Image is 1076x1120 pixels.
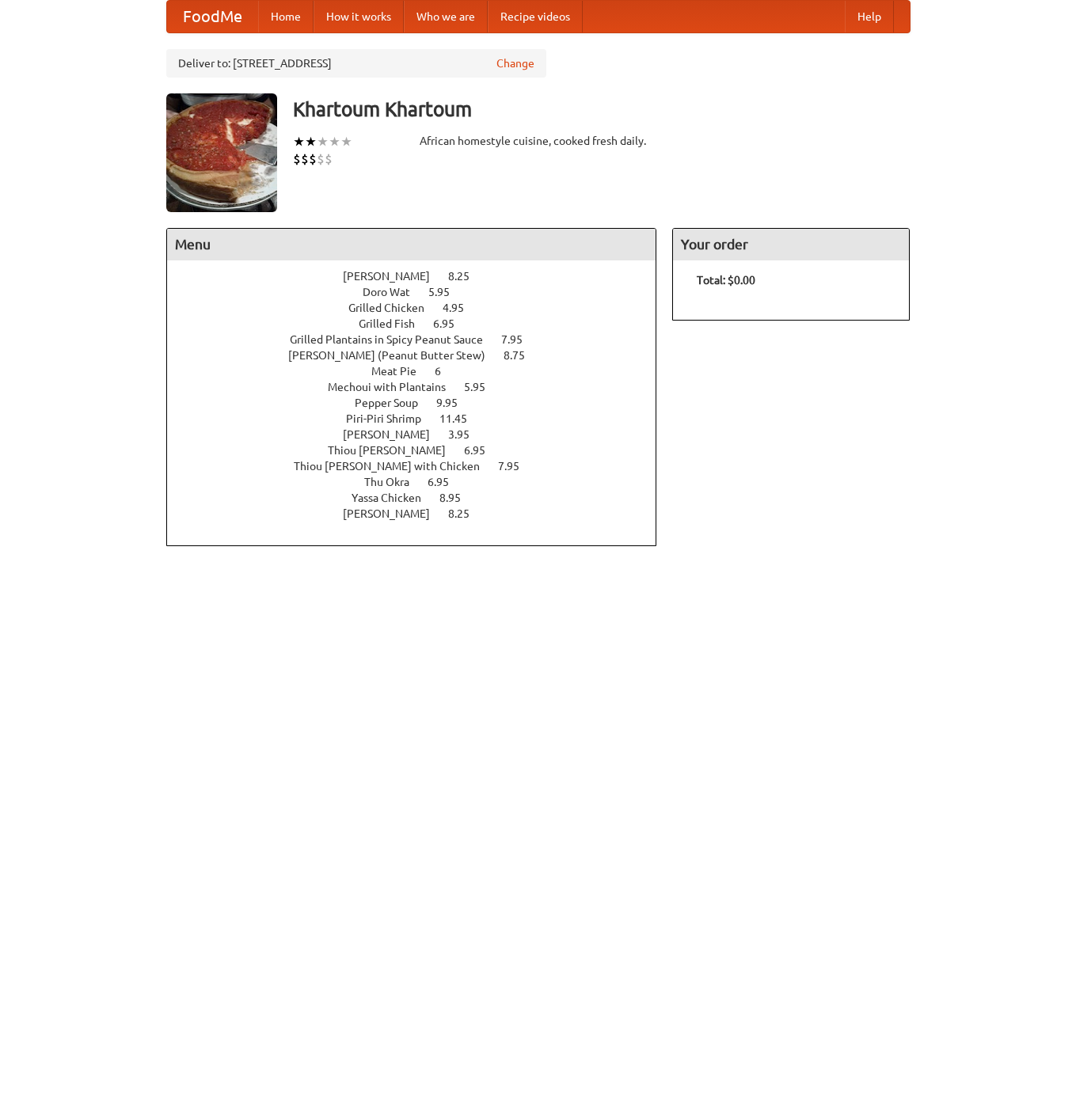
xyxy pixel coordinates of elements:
li: ★ [340,133,352,150]
span: Meat Pie [371,365,432,378]
span: 6.95 [464,444,501,457]
li: $ [317,150,325,168]
span: 7.95 [501,333,538,346]
span: Pepper Soup [355,397,434,409]
a: Home [258,1,314,32]
a: Thu Okra 6.95 [364,476,478,488]
a: Who we are [404,1,488,32]
a: Yassa Chicken 8.95 [352,492,490,504]
span: [PERSON_NAME] [343,428,446,441]
span: 8.75 [504,349,541,362]
a: [PERSON_NAME] 8.25 [343,270,499,283]
span: Thiou [PERSON_NAME] with Chicken [294,460,496,473]
span: [PERSON_NAME] (Peanut Butter Stew) [288,349,501,362]
li: $ [325,150,333,168]
span: Grilled Plantains in Spicy Peanut Sauce [290,333,499,346]
span: 8.25 [448,270,485,283]
span: 5.95 [428,286,466,298]
span: 6.95 [433,317,470,330]
b: Total: $0.00 [697,274,755,287]
a: Change [496,55,534,71]
a: [PERSON_NAME] 3.95 [343,428,499,441]
li: ★ [305,133,317,150]
a: Thiou [PERSON_NAME] 6.95 [328,444,515,457]
h4: Menu [167,229,656,260]
h3: Khartoum Khartoum [293,93,911,125]
li: $ [293,150,301,168]
a: Grilled Fish 6.95 [359,317,484,330]
span: Grilled Chicken [348,302,440,314]
a: Piri-Piri Shrimp 11.45 [346,412,496,425]
a: [PERSON_NAME] 8.25 [343,507,499,520]
img: angular.jpg [166,93,277,212]
a: Recipe videos [488,1,583,32]
a: Pepper Soup 9.95 [355,397,487,409]
span: [PERSON_NAME] [343,507,446,520]
span: Thu Okra [364,476,425,488]
span: 4.95 [443,302,480,314]
li: ★ [329,133,340,150]
a: [PERSON_NAME] (Peanut Butter Stew) 8.75 [288,349,554,362]
span: 8.95 [439,492,477,504]
span: Piri-Piri Shrimp [346,412,437,425]
li: ★ [293,133,305,150]
span: Mechoui with Plantains [328,381,462,393]
span: 7.95 [498,460,535,473]
span: 11.45 [439,412,483,425]
a: How it works [314,1,404,32]
span: 5.95 [464,381,501,393]
span: Yassa Chicken [352,492,437,504]
a: Help [845,1,894,32]
a: FoodMe [167,1,258,32]
li: $ [309,150,317,168]
span: 8.25 [448,507,485,520]
li: ★ [317,133,329,150]
span: 6 [435,365,457,378]
div: African homestyle cuisine, cooked fresh daily. [420,133,657,149]
span: Grilled Fish [359,317,431,330]
li: $ [301,150,309,168]
span: 9.95 [436,397,473,409]
div: Deliver to: [STREET_ADDRESS] [166,49,546,78]
span: Thiou [PERSON_NAME] [328,444,462,457]
span: Doro Wat [363,286,426,298]
span: [PERSON_NAME] [343,270,446,283]
a: Thiou [PERSON_NAME] with Chicken 7.95 [294,460,549,473]
a: Mechoui with Plantains 5.95 [328,381,515,393]
h4: Your order [673,229,909,260]
a: Doro Wat 5.95 [363,286,479,298]
span: 6.95 [428,476,465,488]
span: 3.95 [448,428,485,441]
a: Grilled Chicken 4.95 [348,302,493,314]
a: Meat Pie 6 [371,365,470,378]
a: Grilled Plantains in Spicy Peanut Sauce 7.95 [290,333,552,346]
